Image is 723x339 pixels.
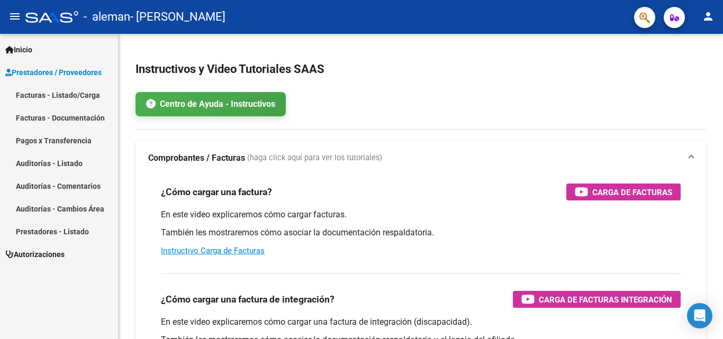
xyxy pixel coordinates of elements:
[702,10,715,23] mat-icon: person
[161,292,335,307] h3: ¿Cómo cargar una factura de integración?
[8,10,21,23] mat-icon: menu
[135,59,706,79] h2: Instructivos y Video Tutoriales SAAS
[539,293,672,306] span: Carga de Facturas Integración
[161,246,265,255] a: Instructivo Carga de Facturas
[148,152,245,164] strong: Comprobantes / Facturas
[5,67,102,78] span: Prestadores / Proveedores
[5,44,32,56] span: Inicio
[161,316,681,328] p: En este video explicaremos cómo cargar una factura de integración (discapacidad).
[513,291,681,308] button: Carga de Facturas Integración
[247,152,382,164] span: (haga click aquí para ver los tutoriales)
[130,5,225,29] span: - [PERSON_NAME]
[687,303,712,328] div: Open Intercom Messenger
[161,209,681,221] p: En este video explicaremos cómo cargar facturas.
[592,186,672,199] span: Carga de Facturas
[84,5,130,29] span: - aleman
[5,249,65,260] span: Autorizaciones
[161,185,272,199] h3: ¿Cómo cargar una factura?
[161,227,681,239] p: También les mostraremos cómo asociar la documentación respaldatoria.
[135,92,286,116] a: Centro de Ayuda - Instructivos
[566,184,681,200] button: Carga de Facturas
[135,141,706,175] mat-expansion-panel-header: Comprobantes / Facturas (haga click aquí para ver los tutoriales)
